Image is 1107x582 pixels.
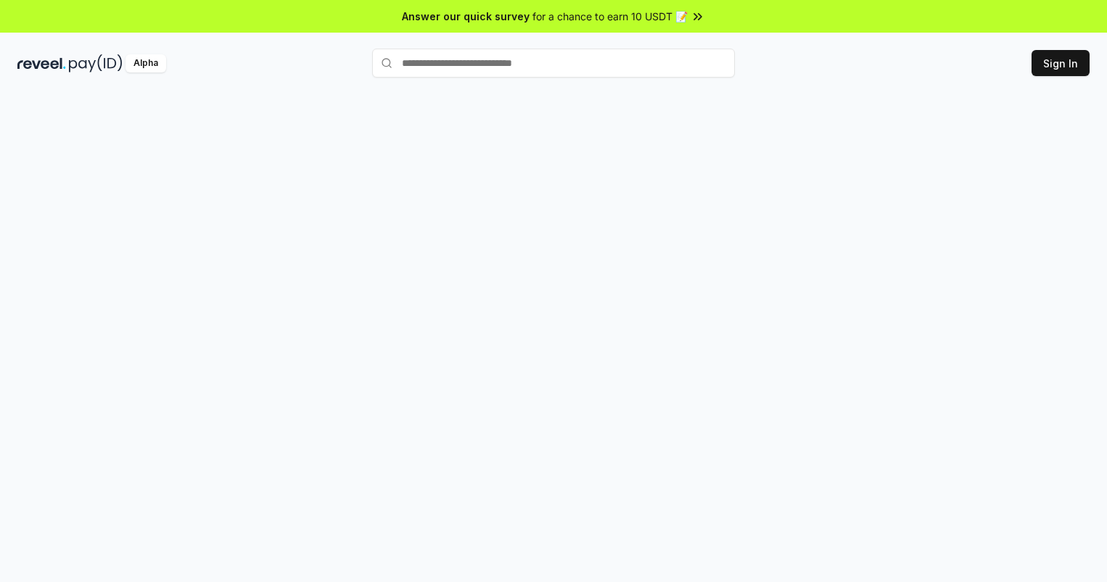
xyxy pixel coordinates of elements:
img: pay_id [69,54,123,72]
span: for a chance to earn 10 USDT 📝 [532,9,688,24]
button: Sign In [1032,50,1090,76]
span: Answer our quick survey [402,9,530,24]
img: reveel_dark [17,54,66,72]
div: Alpha [125,54,166,72]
